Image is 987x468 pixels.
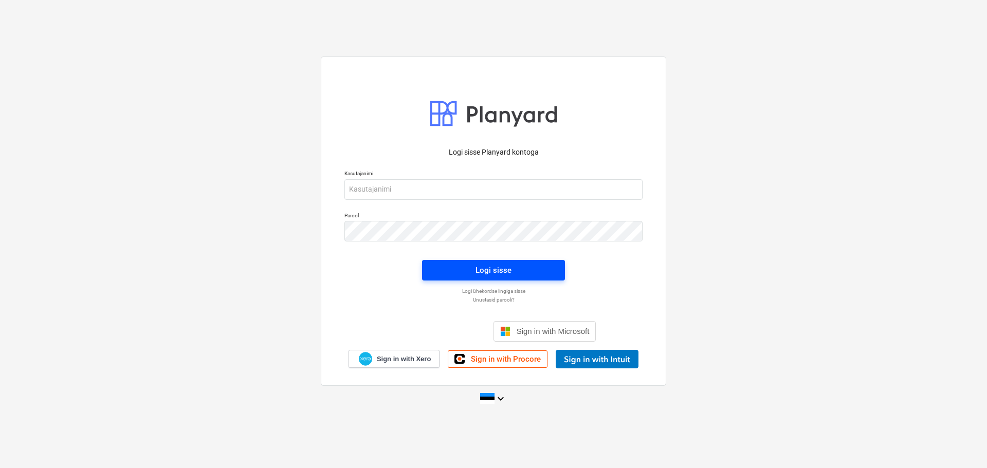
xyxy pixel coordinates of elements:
[517,327,590,335] span: Sign in with Microsoft
[339,296,648,303] a: Unustasid parooli?
[359,352,372,366] img: Xero logo
[936,419,987,468] iframe: Chat Widget
[386,320,490,343] iframe: Sign in with Google Button
[500,326,510,336] img: Microsoft logo
[344,170,643,179] p: Kasutajanimi
[476,264,511,277] div: Logi sisse
[349,350,440,368] a: Sign in with Xero
[344,147,643,158] p: Logi sisse Planyard kontoga
[495,392,507,405] i: keyboard_arrow_down
[422,260,565,280] button: Logi sisse
[339,288,648,294] a: Logi ühekordse lingiga sisse
[471,354,541,364] span: Sign in with Procore
[344,212,643,221] p: Parool
[377,354,431,364] span: Sign in with Xero
[448,350,547,368] a: Sign in with Procore
[344,179,643,200] input: Kasutajanimi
